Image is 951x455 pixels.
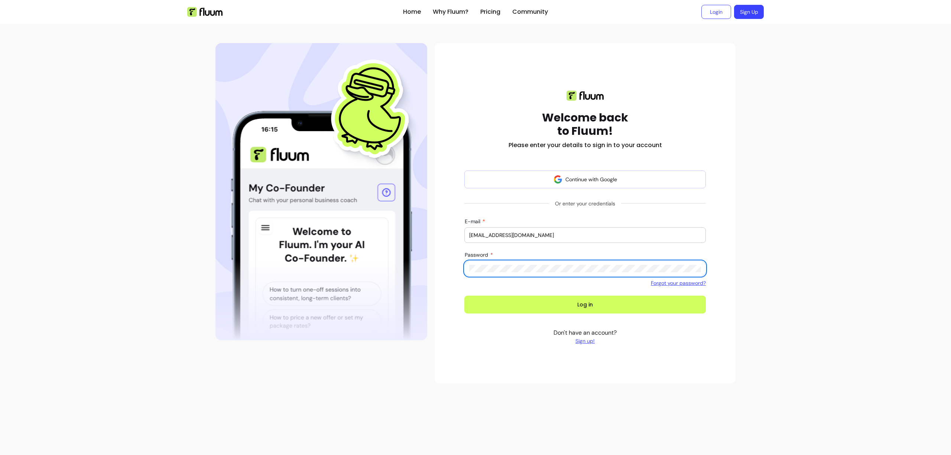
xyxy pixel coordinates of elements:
[512,7,548,16] a: Community
[433,7,468,16] a: Why Fluum?
[567,91,604,101] img: Fluum logo
[480,7,500,16] a: Pricing
[554,337,617,345] a: Sign up!
[509,141,662,150] h2: Please enter your details to sign in to your account
[187,7,223,17] img: Fluum Logo
[464,170,706,188] button: Continue with Google
[469,265,701,272] input: Password
[465,218,482,225] span: E-mail
[465,251,490,258] span: Password
[469,231,701,239] input: E-mail
[464,296,706,313] button: Log in
[554,328,617,345] p: Don't have an account?
[549,197,621,210] span: Or enter your credentials
[542,111,628,138] h1: Welcome back to Fluum!
[734,5,764,19] a: Sign Up
[651,279,706,287] a: Forgot your password?
[701,5,731,19] a: Login
[403,7,421,16] a: Home
[554,175,562,184] img: avatar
